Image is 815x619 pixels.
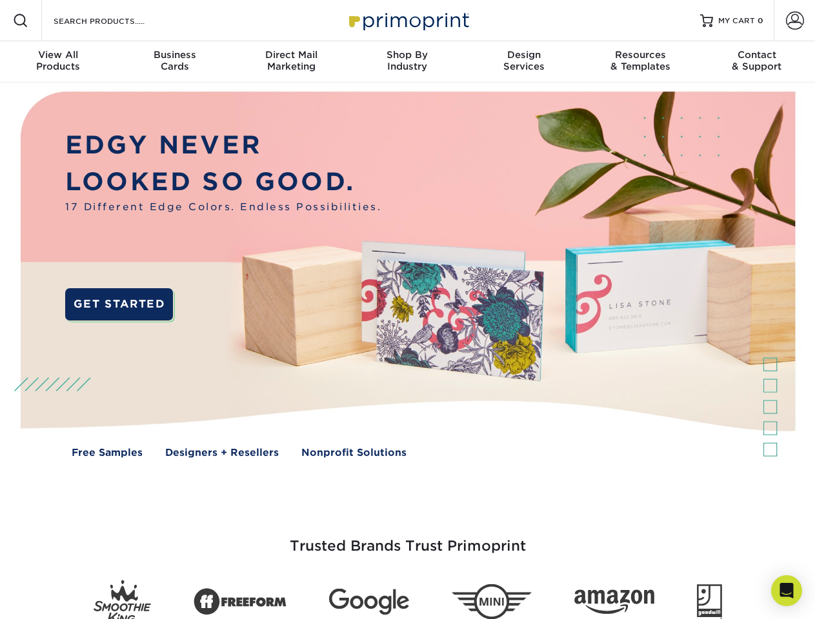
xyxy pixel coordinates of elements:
span: Resources [582,49,698,61]
img: Amazon [574,590,654,614]
img: Google [329,589,409,615]
a: BusinessCards [116,41,232,83]
span: Business [116,49,232,61]
a: Shop ByIndustry [349,41,465,83]
img: Primoprint [343,6,472,34]
p: LOOKED SO GOOD. [65,164,381,201]
img: Goodwill [697,584,722,619]
div: & Templates [582,49,698,72]
h3: Trusted Brands Trust Primoprint [30,507,785,570]
span: Direct Mail [233,49,349,61]
div: Marketing [233,49,349,72]
div: Industry [349,49,465,72]
a: Designers + Resellers [165,446,279,460]
a: Nonprofit Solutions [301,446,407,460]
div: Open Intercom Messenger [771,575,802,606]
p: EDGY NEVER [65,127,381,164]
span: Shop By [349,49,465,61]
a: GET STARTED [65,288,173,320]
span: MY CART [718,15,755,26]
span: 17 Different Edge Colors. Endless Possibilities. [65,200,381,215]
span: Contact [699,49,815,61]
span: Design [466,49,582,61]
iframe: Google Customer Reviews [3,580,110,614]
div: Cards [116,49,232,72]
a: DesignServices [466,41,582,83]
a: Contact& Support [699,41,815,83]
div: & Support [699,49,815,72]
input: SEARCH PRODUCTS..... [52,13,178,28]
div: Services [466,49,582,72]
span: 0 [758,16,763,25]
a: Direct MailMarketing [233,41,349,83]
a: Resources& Templates [582,41,698,83]
a: Free Samples [72,446,143,460]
